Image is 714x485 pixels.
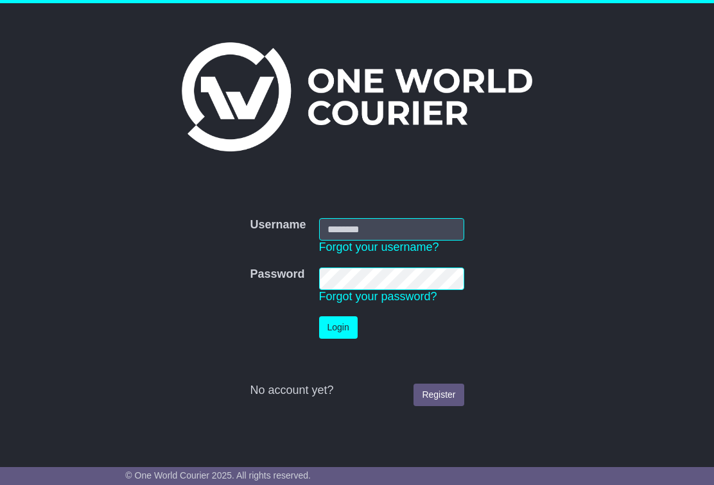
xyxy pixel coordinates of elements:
[125,470,311,481] span: © One World Courier 2025. All rights reserved.
[319,316,358,339] button: Login
[414,384,464,406] a: Register
[319,290,437,303] a: Forgot your password?
[250,268,304,282] label: Password
[319,241,439,253] a: Forgot your username?
[182,42,532,151] img: One World
[250,384,464,398] div: No account yet?
[250,218,306,232] label: Username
